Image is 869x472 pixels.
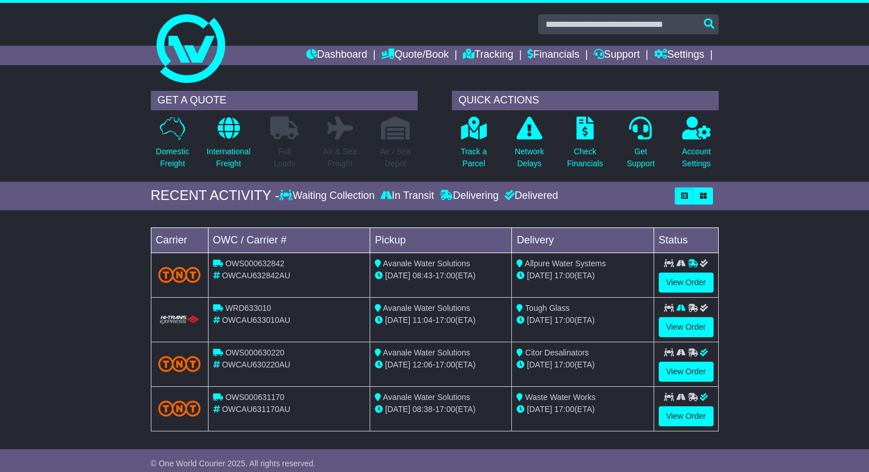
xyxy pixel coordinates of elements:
[460,116,487,176] a: Track aParcel
[375,403,507,415] div: - (ETA)
[380,146,411,170] p: Air / Sea Depot
[375,359,507,371] div: - (ETA)
[435,360,455,369] span: 17:00
[225,393,285,402] span: OWS000631170
[151,227,208,253] td: Carrier
[527,360,552,369] span: [DATE]
[381,46,448,65] a: Quote/Book
[515,146,544,170] p: Network Delays
[383,393,470,402] span: Avanale Water Solutions
[222,315,290,325] span: OWCAU633010AU
[378,190,437,202] div: In Transit
[502,190,558,202] div: Delivered
[370,227,512,253] td: Pickup
[527,271,552,280] span: [DATE]
[435,315,455,325] span: 17:00
[654,227,718,253] td: Status
[594,46,640,65] a: Support
[527,46,579,65] a: Financials
[225,348,285,357] span: OWS000630220
[554,405,574,414] span: 17:00
[626,116,655,176] a: GetSupport
[206,116,251,176] a: InternationalFreight
[527,405,552,414] span: [DATE]
[437,190,502,202] div: Delivering
[452,91,719,110] div: QUICK ACTIONS
[156,146,189,170] p: Domestic Freight
[383,259,470,268] span: Avanale Water Solutions
[463,46,513,65] a: Tracking
[385,271,410,280] span: [DATE]
[527,315,552,325] span: [DATE]
[323,146,357,170] p: Air & Sea Freight
[516,314,648,326] div: (ETA)
[222,405,290,414] span: OWCAU631170AU
[151,187,280,204] div: RECENT ACTIVITY -
[385,315,410,325] span: [DATE]
[460,146,487,170] p: Track a Parcel
[682,116,712,176] a: AccountSettings
[222,360,290,369] span: OWCAU630220AU
[659,273,714,293] a: View Order
[158,267,201,282] img: TNT_Domestic.png
[270,146,299,170] p: Full Loads
[525,259,606,268] span: Allpure Water Systems
[435,405,455,414] span: 17:00
[222,271,290,280] span: OWCAU632842AU
[151,455,719,471] div: FROM OUR SUPPORT
[151,91,418,110] div: GET A QUOTE
[627,146,655,170] p: Get Support
[208,227,370,253] td: OWC / Carrier #
[206,146,250,170] p: International Freight
[158,401,201,416] img: TNT_Domestic.png
[682,146,711,170] p: Account Settings
[659,362,714,382] a: View Order
[554,315,574,325] span: 17:00
[435,271,455,280] span: 17:00
[413,315,433,325] span: 11:04
[385,405,410,414] span: [DATE]
[525,303,570,313] span: Tough Glass
[306,46,367,65] a: Dashboard
[225,259,285,268] span: OWS000632842
[375,270,507,282] div: - (ETA)
[516,403,648,415] div: (ETA)
[413,271,433,280] span: 08:43
[413,405,433,414] span: 08:38
[659,317,714,337] a: View Order
[383,348,470,357] span: Avanale Water Solutions
[554,271,574,280] span: 17:00
[279,190,377,202] div: Waiting Collection
[151,459,316,468] span: © One World Courier 2025. All rights reserved.
[554,360,574,369] span: 17:00
[514,116,544,176] a: NetworkDelays
[158,315,201,326] img: HiTrans.png
[158,356,201,371] img: TNT_Domestic.png
[567,146,603,170] p: Check Financials
[659,406,714,426] a: View Order
[525,393,595,402] span: Waste Water Works
[512,227,654,253] td: Delivery
[375,314,507,326] div: - (ETA)
[516,359,648,371] div: (ETA)
[525,348,588,357] span: Citor Desalinators
[225,303,271,313] span: WRD633010
[413,360,433,369] span: 12:06
[385,360,410,369] span: [DATE]
[155,116,190,176] a: DomesticFreight
[383,303,470,313] span: Avanale Water Solutions
[654,46,704,65] a: Settings
[516,270,648,282] div: (ETA)
[567,116,604,176] a: CheckFinancials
